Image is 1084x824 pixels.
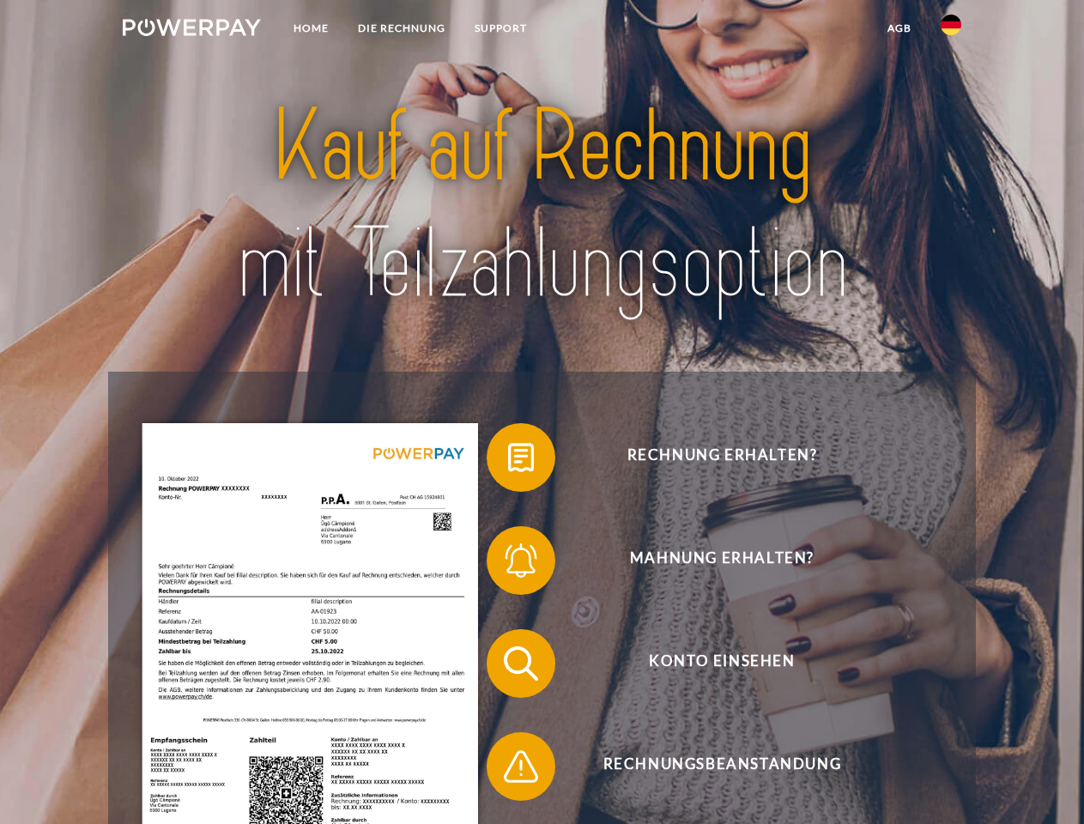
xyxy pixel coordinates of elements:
img: qb_bill.svg [500,436,542,479]
img: title-powerpay_de.svg [164,82,920,329]
button: Rechnungsbeanstandung [487,732,933,801]
img: de [941,15,961,35]
a: SUPPORT [460,13,542,44]
a: Home [279,13,343,44]
a: agb [873,13,926,44]
a: DIE RECHNUNG [343,13,460,44]
img: qb_search.svg [500,642,542,685]
button: Rechnung erhalten? [487,423,933,492]
button: Konto einsehen [487,629,933,698]
span: Konto einsehen [512,629,932,698]
span: Rechnung erhalten? [512,423,932,492]
img: qb_bell.svg [500,539,542,582]
span: Mahnung erhalten? [512,526,932,595]
img: logo-powerpay-white.svg [123,19,261,36]
button: Mahnung erhalten? [487,526,933,595]
img: qb_warning.svg [500,745,542,788]
span: Rechnungsbeanstandung [512,732,932,801]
